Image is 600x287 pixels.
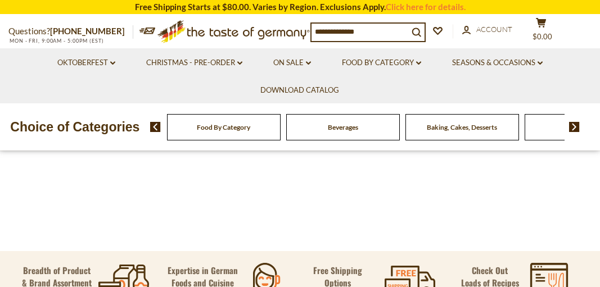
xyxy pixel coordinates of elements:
[427,123,497,131] a: Baking, Cakes, Desserts
[273,57,311,69] a: On Sale
[197,123,250,131] a: Food By Category
[462,24,512,36] a: Account
[328,123,358,131] a: Beverages
[150,122,161,132] img: previous arrow
[386,2,466,12] a: Click here for details.
[342,57,421,69] a: Food By Category
[8,24,133,39] p: Questions?
[476,25,512,34] span: Account
[50,26,125,36] a: [PHONE_NUMBER]
[8,38,104,44] span: MON - FRI, 9:00AM - 5:00PM (EST)
[452,57,543,69] a: Seasons & Occasions
[146,57,242,69] a: Christmas - PRE-ORDER
[533,32,552,41] span: $0.00
[260,84,339,97] a: Download Catalog
[569,122,580,132] img: next arrow
[524,17,558,45] button: $0.00
[57,57,115,69] a: Oktoberfest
